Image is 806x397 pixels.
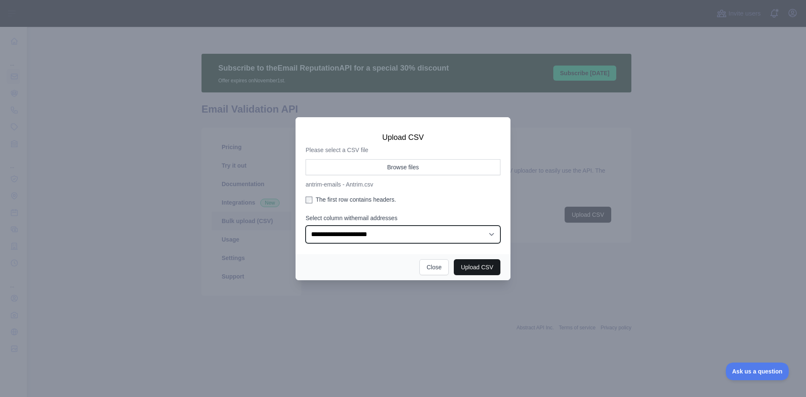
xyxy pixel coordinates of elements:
[306,159,500,175] button: Browse files
[306,197,312,203] input: The first row contains headers.
[306,132,500,142] h3: Upload CSV
[454,259,500,275] button: Upload CSV
[306,180,500,189] p: antrim-emails - Antrim.csv
[306,214,500,222] label: Select column with email addresses
[306,146,500,154] p: Please select a CSV file
[419,259,449,275] button: Close
[726,363,789,380] iframe: Toggle Customer Support
[306,195,500,204] label: The first row contains headers.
